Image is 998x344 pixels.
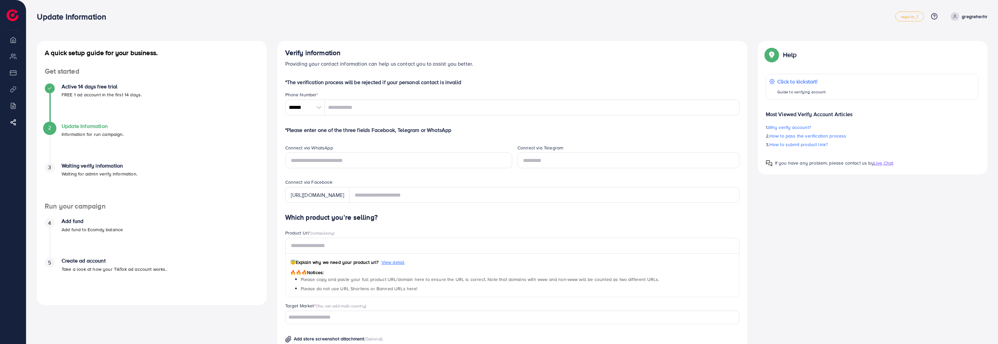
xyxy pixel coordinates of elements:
img: logo [7,9,18,21]
h4: Update Information [62,123,124,129]
span: If you have any problem, please contact us by [775,160,874,166]
p: Add fund to Ecomdy balance [62,226,123,234]
label: Product Url [285,230,335,236]
p: 3. [766,141,979,148]
h4: Waiting verify information [62,163,137,169]
img: Popup guide [766,160,772,167]
a: gregreherhr [948,12,987,21]
p: 2. [766,132,979,140]
p: Waiting for admin verify information. [62,170,137,178]
p: *The verification process will be rejected if your personal contact is invalid [285,78,739,86]
img: img [285,336,291,343]
li: Active 14 days free trial [37,83,267,123]
span: View detail [381,259,405,266]
p: *Please enter one of the three fields Facebook, Telegram or WhatsApp [285,126,739,134]
p: Take a look at how your TikTok ad account works. [62,265,167,273]
p: Help [783,51,797,59]
p: Guide to verifying account [777,88,826,96]
h3: Update Information [37,12,111,21]
p: Click to kickstart! [777,78,826,85]
p: Providing your contact information can help us contact you to assist you better. [285,60,739,68]
div: [URL][DOMAIN_NAME] [285,187,350,203]
h4: A quick setup guide for your business. [37,49,267,57]
h4: Run your campaign [37,202,267,210]
span: How to submit product link? [769,141,828,148]
label: Connect via Facebook [285,179,332,185]
h4: Add fund [62,218,123,224]
span: 3 [48,164,51,171]
li: Add fund [37,218,267,258]
span: Explain why we need your product url? [290,259,379,266]
span: (You can add multi-country) [316,303,366,309]
span: How to pass the verification process [769,133,846,139]
img: Popup guide [766,49,778,61]
div: Search for option [285,311,739,324]
span: Please copy and paste your full product URL/domain here to ensure the URL is correct. Note that d... [301,276,659,283]
span: Notices: [290,269,324,276]
h4: Which product you’re selling? [285,213,739,222]
span: regular_1 [901,15,918,19]
p: Most Viewed Verify Account Articles [766,105,979,118]
p: Information for run campaign. [62,130,124,138]
li: Create ad account [37,258,267,297]
span: Add store screenshot attachment [294,335,364,342]
span: Live Chat [874,160,893,166]
label: Connect via WhatsApp [285,144,333,151]
h4: Verify information [285,49,739,57]
span: Please do not use URL Shortens or Banned URLs here! [301,285,418,292]
h4: Create ad account [62,258,167,264]
p: gregreherhr [962,13,987,20]
span: 5 [48,259,51,266]
span: (Optional) [364,336,382,342]
input: Search for option [286,312,731,323]
label: Target Market [285,302,367,309]
span: (compulsory) [311,230,334,236]
label: Phone Number [285,91,319,98]
span: 2 [48,124,51,132]
span: 🔥🔥🔥 [290,269,307,276]
p: FREE 1 ad account in the first 14 days. [62,91,142,99]
label: Connect via Telegram [517,144,563,151]
h4: Get started [37,67,267,76]
span: 4 [48,219,51,227]
li: Update Information [37,123,267,163]
span: Why verify account? [768,124,811,131]
li: Waiting verify information [37,163,267,202]
p: 1. [766,123,979,131]
a: regular_1 [895,12,924,21]
span: 😇 [290,259,296,266]
h4: Active 14 days free trial [62,83,142,90]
